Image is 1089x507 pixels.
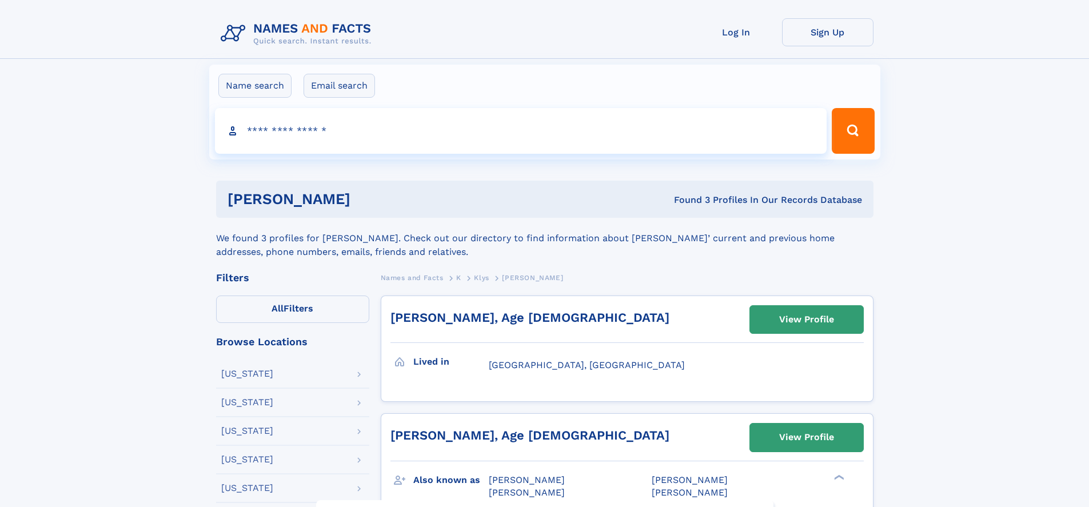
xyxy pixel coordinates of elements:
[221,455,273,464] div: [US_STATE]
[691,18,782,46] a: Log In
[489,474,565,485] span: [PERSON_NAME]
[474,274,489,282] span: Klys
[216,273,369,283] div: Filters
[489,487,565,498] span: [PERSON_NAME]
[831,473,845,481] div: ❯
[272,303,284,314] span: All
[221,398,273,407] div: [US_STATE]
[216,218,873,259] div: We found 3 profiles for [PERSON_NAME]. Check out our directory to find information about [PERSON_...
[216,18,381,49] img: Logo Names and Facts
[413,470,489,490] h3: Also known as
[390,428,669,442] a: [PERSON_NAME], Age [DEMOGRAPHIC_DATA]
[413,352,489,372] h3: Lived in
[652,487,728,498] span: [PERSON_NAME]
[216,296,369,323] label: Filters
[215,108,827,154] input: search input
[221,369,273,378] div: [US_STATE]
[750,306,863,333] a: View Profile
[832,108,874,154] button: Search Button
[502,274,563,282] span: [PERSON_NAME]
[218,74,292,98] label: Name search
[750,424,863,451] a: View Profile
[779,306,834,333] div: View Profile
[304,74,375,98] label: Email search
[779,424,834,450] div: View Profile
[512,194,862,206] div: Found 3 Profiles In Our Records Database
[489,360,685,370] span: [GEOGRAPHIC_DATA], [GEOGRAPHIC_DATA]
[221,426,273,436] div: [US_STATE]
[456,274,461,282] span: K
[474,270,489,285] a: Klys
[221,484,273,493] div: [US_STATE]
[456,270,461,285] a: K
[216,337,369,347] div: Browse Locations
[381,270,444,285] a: Names and Facts
[652,474,728,485] span: [PERSON_NAME]
[782,18,873,46] a: Sign Up
[390,310,669,325] a: [PERSON_NAME], Age [DEMOGRAPHIC_DATA]
[228,192,512,206] h1: [PERSON_NAME]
